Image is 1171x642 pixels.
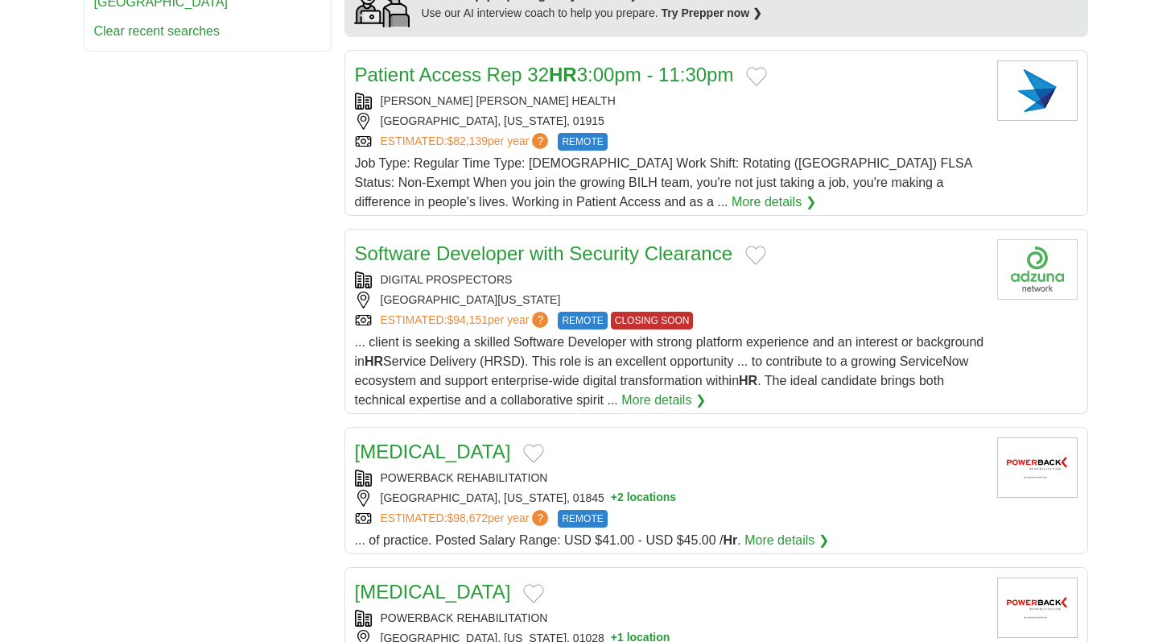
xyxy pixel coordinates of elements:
[355,533,741,547] span: ... of practice. Posted Salary Range: USD $41.00 - USD $45.00 / .
[523,444,544,463] button: Add to favorite jobs
[355,335,984,407] span: ... client is seeking a skilled Software Developer with strong platform experience and an interes...
[611,490,676,507] button: +2 locations
[447,135,488,147] span: $82,139
[997,437,1078,498] img: PowerBack Rehabilitation, Exton logo
[997,239,1078,300] img: Company logo
[997,60,1078,121] img: Beth Israel Deaconess Medical Center logo
[732,193,816,212] a: More details ❯
[724,533,738,547] strong: Hr
[558,510,607,528] span: REMOTE
[355,581,511,603] a: [MEDICAL_DATA]
[523,584,544,603] button: Add to favorite jobs
[355,113,984,130] div: [GEOGRAPHIC_DATA], [US_STATE], 01915
[355,441,511,462] a: [MEDICAL_DATA]
[355,490,984,507] div: [GEOGRAPHIC_DATA], [US_STATE], 01845
[94,24,221,38] a: Clear recent searches
[532,133,548,149] span: ?
[532,510,548,526] span: ?
[611,490,617,507] span: +
[381,312,552,329] a: ESTIMATED:$94,151per year?
[662,6,763,19] a: Try Prepper now ❯
[422,5,763,22] div: Use our AI interview coach to help you prepare.
[558,133,607,151] span: REMOTE
[447,313,488,326] span: $94,151
[746,67,767,86] button: Add to favorite jobs
[355,271,984,288] div: DIGITAL PROSPECTORS
[355,242,733,264] a: Software Developer with Security Clearance
[745,246,766,265] button: Add to favorite jobs
[365,354,383,368] strong: HR
[558,312,607,329] span: REMOTE
[611,312,694,329] span: CLOSING SOON
[447,512,488,524] span: $98,672
[381,471,548,484] a: POWERBACK REHABILITATION
[621,391,706,410] a: More details ❯
[381,133,552,151] a: ESTIMATED:$82,139per year?
[355,292,984,309] div: [GEOGRAPHIC_DATA][US_STATE]
[744,531,829,550] a: More details ❯
[739,374,757,387] strong: HR
[355,64,734,85] a: Patient Access Rep 32HR3:00pm - 11:30pm
[549,64,577,85] strong: HR
[381,611,548,624] a: POWERBACK REHABILITATION
[381,510,552,528] a: ESTIMATED:$98,672per year?
[355,156,972,209] span: Job Type: Regular Time Type: [DEMOGRAPHIC_DATA] Work Shift: Rotating ([GEOGRAPHIC_DATA]) FLSA Sta...
[532,312,548,328] span: ?
[997,578,1078,638] img: PowerBack Rehabilitation, Exton logo
[381,94,616,107] a: [PERSON_NAME] [PERSON_NAME] HEALTH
